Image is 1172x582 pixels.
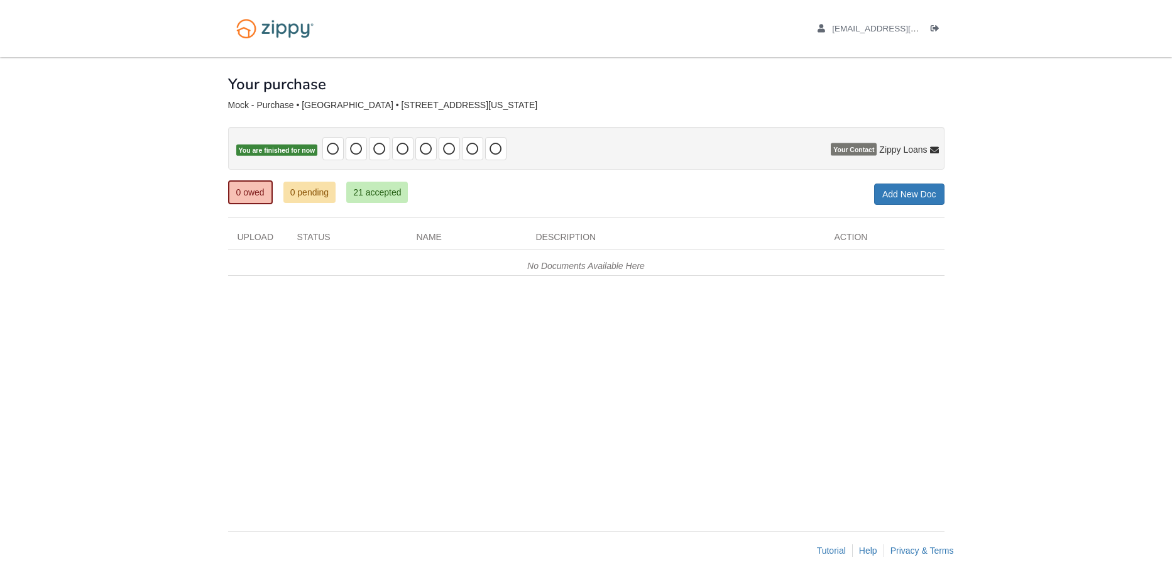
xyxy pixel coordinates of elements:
[236,145,318,156] span: You are finished for now
[890,546,954,556] a: Privacy & Terms
[825,231,945,250] div: Action
[527,261,645,271] em: No Documents Available Here
[228,13,322,45] img: Logo
[859,546,877,556] a: Help
[874,184,945,205] a: Add New Doc
[832,24,976,33] span: tnt74m@aol.com
[283,182,336,203] a: 0 pending
[228,100,945,111] div: Mock - Purchase • [GEOGRAPHIC_DATA] • [STREET_ADDRESS][US_STATE]
[931,24,945,36] a: Log out
[818,24,977,36] a: edit profile
[228,231,288,250] div: Upload
[288,231,407,250] div: Status
[407,231,527,250] div: Name
[879,143,927,156] span: Zippy Loans
[817,546,846,556] a: Tutorial
[228,180,273,204] a: 0 owed
[346,182,408,203] a: 21 accepted
[831,143,877,156] span: Your Contact
[228,76,326,92] h1: Your purchase
[527,231,825,250] div: Description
